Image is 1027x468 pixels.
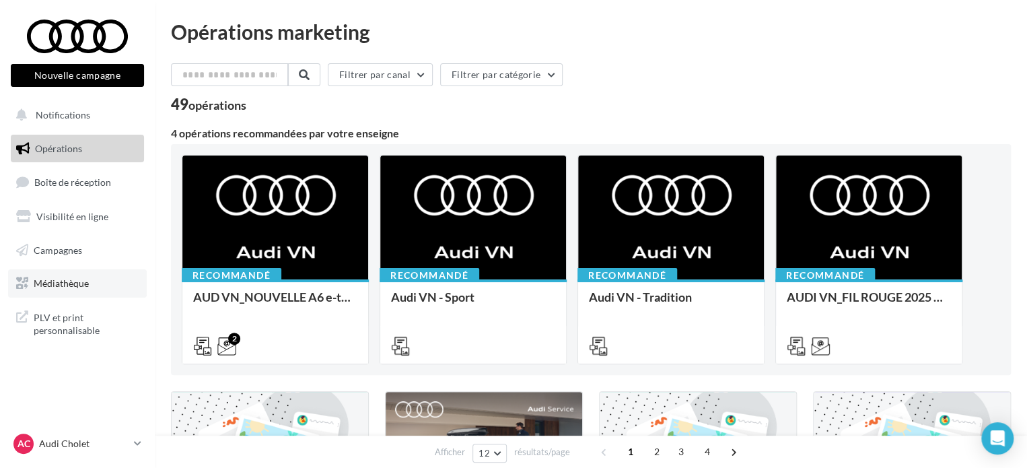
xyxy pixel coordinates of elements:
button: Filtrer par catégorie [440,63,563,86]
span: Campagnes [34,244,82,255]
div: Recommandé [182,268,281,283]
span: 12 [479,448,490,459]
div: 2 [228,333,240,345]
div: Recommandé [775,268,875,283]
span: Médiathèque [34,277,89,289]
div: AUDI VN_FIL ROUGE 2025 - A1, Q2, Q3, Q5 et Q4 e-tron [787,290,951,317]
a: Visibilité en ligne [8,203,147,231]
a: Opérations [8,135,147,163]
div: Opérations marketing [171,22,1011,42]
div: Recommandé [577,268,677,283]
span: Boîte de réception [34,176,111,188]
a: PLV et print personnalisable [8,303,147,343]
span: 4 [697,441,718,463]
a: Campagnes [8,236,147,265]
span: Afficher [435,446,465,459]
span: 3 [670,441,692,463]
span: 1 [620,441,641,463]
span: Visibilité en ligne [36,211,108,222]
span: résultats/page [514,446,570,459]
a: Boîte de réception [8,168,147,197]
span: 2 [646,441,668,463]
p: Audi Cholet [39,437,129,450]
a: AC Audi Cholet [11,431,144,457]
div: 4 opérations recommandées par votre enseigne [171,128,1011,139]
span: Notifications [36,109,90,121]
button: Nouvelle campagne [11,64,144,87]
div: Audi VN - Tradition [589,290,753,317]
button: Notifications [8,101,141,129]
button: Filtrer par canal [328,63,433,86]
a: Médiathèque [8,269,147,298]
span: AC [17,437,30,450]
div: Audi VN - Sport [391,290,555,317]
div: opérations [188,99,246,111]
span: Opérations [35,143,82,154]
span: PLV et print personnalisable [34,308,139,337]
div: Recommandé [380,268,479,283]
button: 12 [472,444,507,463]
div: Open Intercom Messenger [981,422,1014,455]
div: 49 [171,97,246,112]
div: AUD VN_NOUVELLE A6 e-tron [193,290,357,317]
